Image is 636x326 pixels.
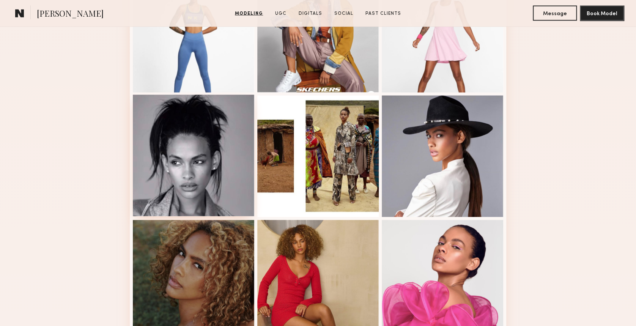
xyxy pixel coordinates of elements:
[580,10,624,16] a: Book Model
[533,6,577,21] button: Message
[362,10,404,17] a: Past Clients
[232,10,266,17] a: Modeling
[331,10,356,17] a: Social
[272,10,290,17] a: UGC
[580,6,624,21] button: Book Model
[37,8,104,21] span: [PERSON_NAME]
[296,10,325,17] a: Digitals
